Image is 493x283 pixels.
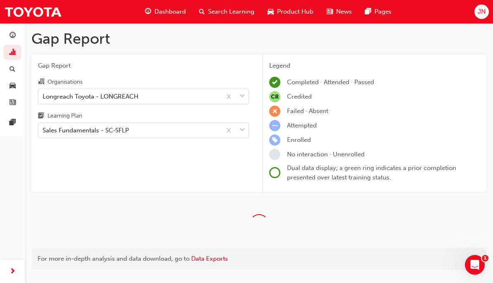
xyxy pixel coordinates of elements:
span: down-icon [239,91,245,102]
span: guage-icon [145,7,151,17]
span: organisation-icon [38,78,44,86]
div: Learning Plan [47,112,82,120]
span: Credited [287,93,312,100]
span: learningRecordVerb_NONE-icon [269,149,280,160]
span: Pages [374,7,391,17]
div: Longreach Toyota - LONGREACH [43,92,138,101]
span: learningplan-icon [38,113,44,120]
span: pages-icon [9,119,16,127]
span: search-icon [199,7,205,17]
span: JN [478,7,486,17]
div: Legend [269,61,480,71]
a: Data Exports [191,255,228,262]
span: null-icon [269,91,280,102]
span: news-icon [9,99,16,106]
img: Trak [4,2,62,21]
span: Failed · Absent [287,107,328,115]
a: pages-iconPages [358,3,398,20]
span: Dashboard [154,7,186,17]
a: news-iconNews [320,3,358,20]
div: For more in-depth analysis and data download, go to [38,254,480,264]
span: next-icon [9,266,16,277]
span: learningRecordVerb_ENROLL-icon [269,134,280,146]
div: Sales Fundamentals - SC-SFLP [43,126,129,135]
span: Dual data display; a green ring indicates a prior completion presented over latest training status. [287,164,456,181]
span: Product Hub [277,7,313,17]
span: learningRecordVerb_FAIL-icon [269,106,280,117]
span: chart-icon [9,49,16,57]
a: search-iconSearch Learning [192,3,261,20]
h1: Gap Report [31,30,486,48]
button: JN [474,5,489,19]
a: guage-iconDashboard [138,3,192,20]
span: News [336,7,352,17]
span: down-icon [239,125,245,136]
a: car-iconProduct Hub [261,3,320,20]
span: news-icon [327,7,333,17]
span: learningRecordVerb_COMPLETE-icon [269,77,280,88]
span: search-icon [9,66,15,73]
iframe: Intercom live chat [465,255,485,275]
span: pages-icon [365,7,371,17]
div: Organisations [47,78,83,86]
span: Gap Report [38,61,249,71]
span: Search Learning [208,7,254,17]
span: guage-icon [9,32,16,40]
span: car-icon [268,7,274,17]
span: 1 [482,255,488,262]
span: Enrolled [287,136,311,144]
span: Attempted [287,122,317,129]
span: No interaction · Unenrolled [287,151,365,158]
span: car-icon [9,83,16,90]
span: learningRecordVerb_ATTEMPT-icon [269,120,280,131]
span: Completed · Attended · Passed [287,78,374,86]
